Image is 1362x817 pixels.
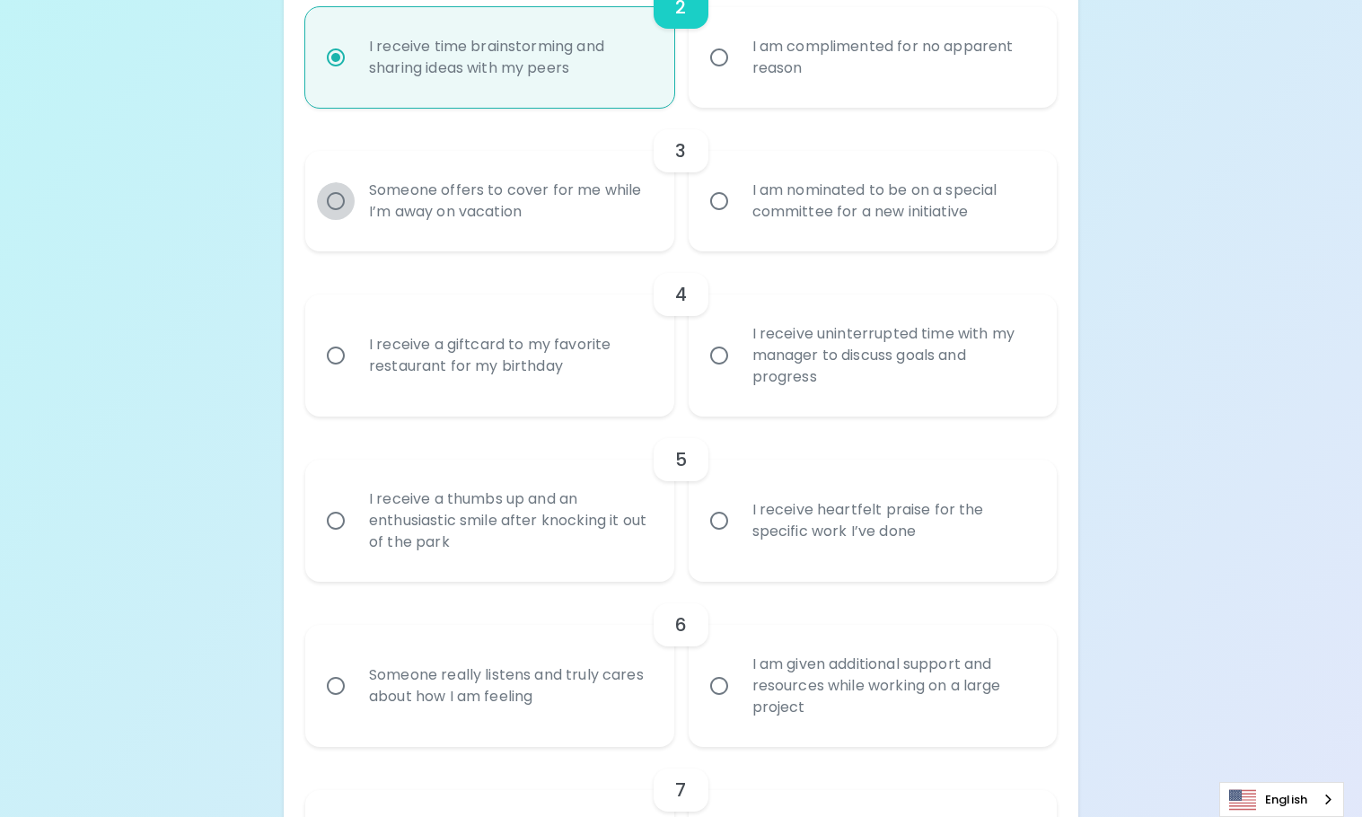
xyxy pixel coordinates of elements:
[738,632,1047,740] div: I am given additional support and resources while working on a large project
[305,417,1057,582] div: choice-group-check
[675,136,686,165] h6: 3
[355,643,663,729] div: Someone really listens and truly cares about how I am feeling
[305,582,1057,747] div: choice-group-check
[1219,782,1344,817] aside: Language selected: English
[355,467,663,575] div: I receive a thumbs up and an enthusiastic smile after knocking it out of the park
[675,611,687,639] h6: 6
[738,478,1047,564] div: I receive heartfelt praise for the specific work I’ve done
[355,312,663,399] div: I receive a giftcard to my favorite restaurant for my birthday
[305,251,1057,417] div: choice-group-check
[738,158,1047,244] div: I am nominated to be on a special committee for a new initiative
[355,158,663,244] div: Someone offers to cover for me while I’m away on vacation
[738,302,1047,409] div: I receive uninterrupted time with my manager to discuss goals and progress
[675,445,687,474] h6: 5
[675,776,686,804] h6: 7
[1220,783,1343,816] a: English
[1219,782,1344,817] div: Language
[675,280,687,309] h6: 4
[738,14,1047,101] div: I am complimented for no apparent reason
[305,108,1057,251] div: choice-group-check
[355,14,663,101] div: I receive time brainstorming and sharing ideas with my peers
